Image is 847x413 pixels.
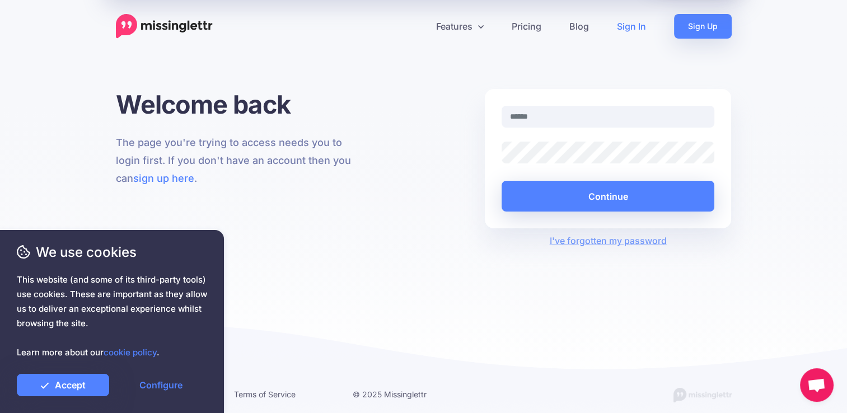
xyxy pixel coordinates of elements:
a: Configure [115,374,207,396]
a: cookie policy [104,347,157,358]
p: The page you're trying to access needs you to login first. If you don't have an account then you ... [116,134,363,187]
a: Features [422,14,498,39]
a: Pricing [498,14,555,39]
span: This website (and some of its third-party tools) use cookies. These are important as they allow u... [17,273,207,360]
a: Blog [555,14,603,39]
a: sign up here [133,172,194,184]
a: Terms of Service [234,389,296,399]
a: Accept [17,374,109,396]
a: Sign In [603,14,660,39]
li: © 2025 Missinglettr [353,387,455,401]
a: Sign Up [674,14,732,39]
h1: Welcome back [116,89,363,120]
button: Continue [502,181,715,212]
span: We use cookies [17,242,207,262]
a: Open chat [800,368,834,402]
a: I've forgotten my password [550,235,667,246]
